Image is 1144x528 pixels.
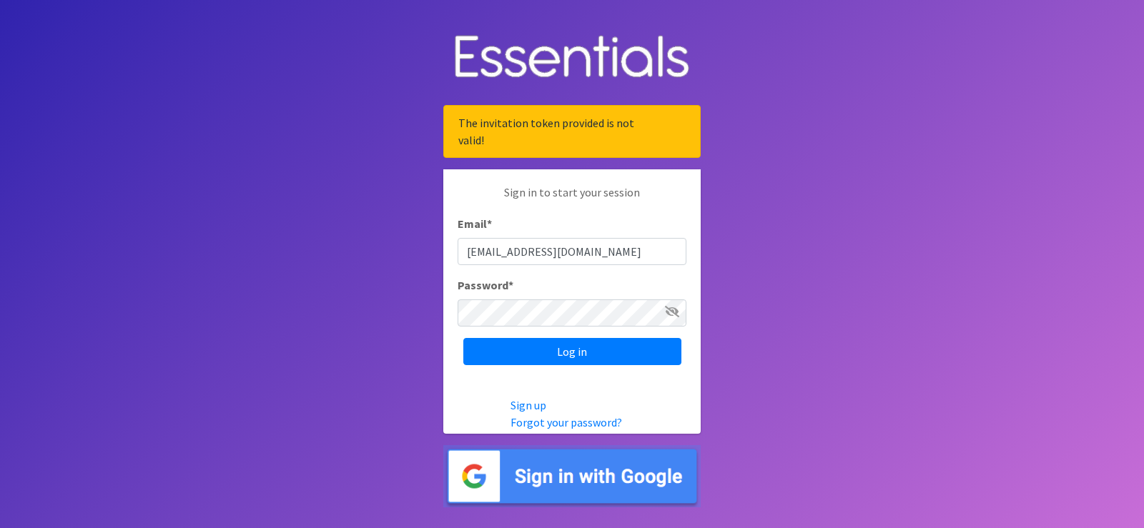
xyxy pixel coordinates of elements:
[458,184,686,215] p: Sign in to start your session
[458,277,513,294] label: Password
[511,415,622,429] a: Forgot your password?
[487,216,492,231] abbr: required
[443,105,701,158] div: The invitation token provided is not valid!
[508,278,513,292] abbr: required
[443,445,701,507] img: Sign in with Google
[458,215,492,232] label: Email
[443,21,701,94] img: Human Essentials
[463,338,681,365] input: Log in
[511,398,546,412] a: Sign up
